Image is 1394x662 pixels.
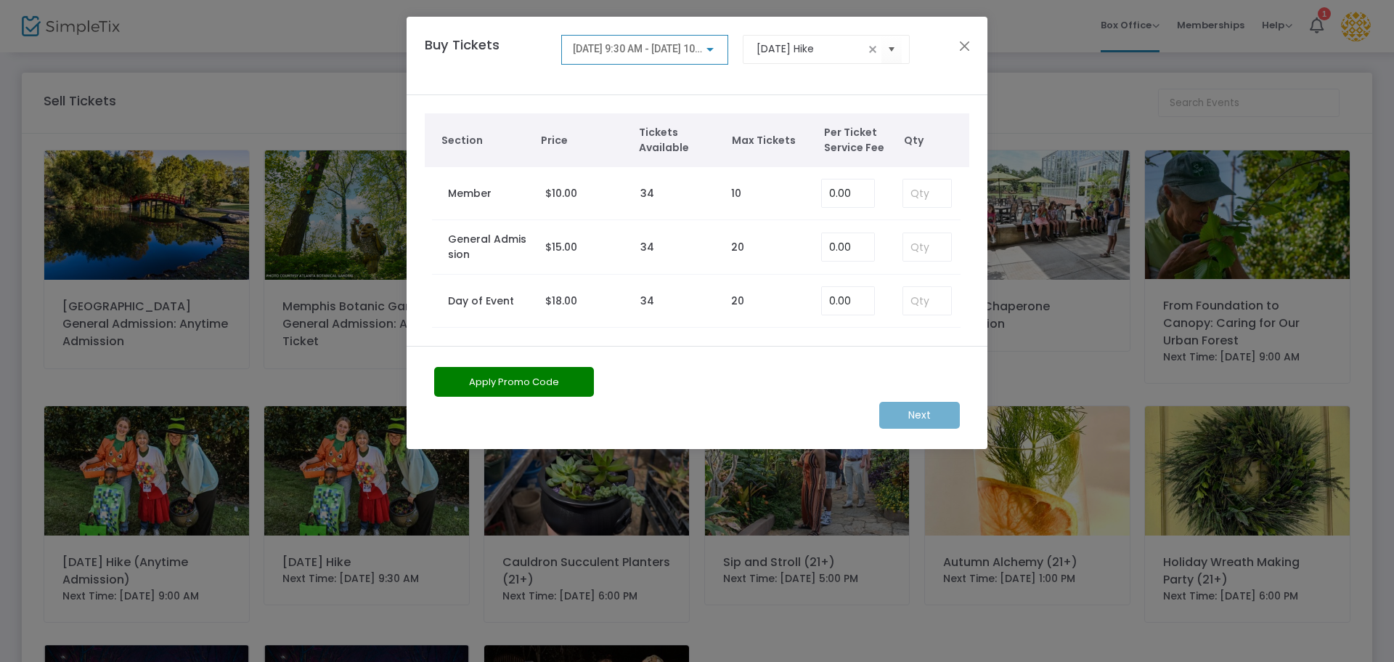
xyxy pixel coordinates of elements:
[904,133,962,148] span: Qty
[903,179,951,207] input: Qty
[822,287,874,315] input: Enter Service Fee
[448,186,492,201] label: Member
[441,133,527,148] span: Section
[545,240,577,254] span: $15.00
[731,186,741,201] label: 10
[545,294,577,308] span: $18.00
[640,240,654,255] label: 34
[822,233,874,261] input: Enter Service Fee
[731,294,744,309] label: 20
[545,186,577,201] span: $10.00
[864,41,881,58] span: clear
[731,240,744,255] label: 20
[448,232,531,262] label: General Admission
[903,287,951,315] input: Qty
[434,367,594,397] button: Apply Promo Code
[732,133,810,148] span: Max Tickets
[541,133,624,148] span: Price
[822,179,874,207] input: Enter Service Fee
[824,125,897,156] span: Per Ticket Service Fee
[639,125,717,156] span: Tickets Available
[881,34,902,64] button: Select
[903,233,951,261] input: Qty
[640,186,654,201] label: 34
[417,35,554,76] h4: Buy Tickets
[448,294,514,309] label: Day of Event
[573,43,727,55] span: [DATE] 9:30 AM - [DATE] 10:00 AM
[757,41,865,57] input: Select an event
[640,294,654,309] label: 34
[955,36,974,55] button: Close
